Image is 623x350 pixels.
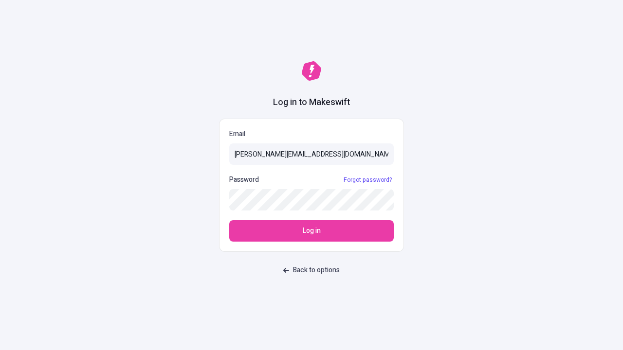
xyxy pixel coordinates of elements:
[229,129,394,140] p: Email
[229,175,259,185] p: Password
[303,226,321,236] span: Log in
[342,176,394,184] a: Forgot password?
[277,262,346,279] button: Back to options
[229,220,394,242] button: Log in
[293,265,340,276] span: Back to options
[229,143,394,165] input: Email
[273,96,350,109] h1: Log in to Makeswift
